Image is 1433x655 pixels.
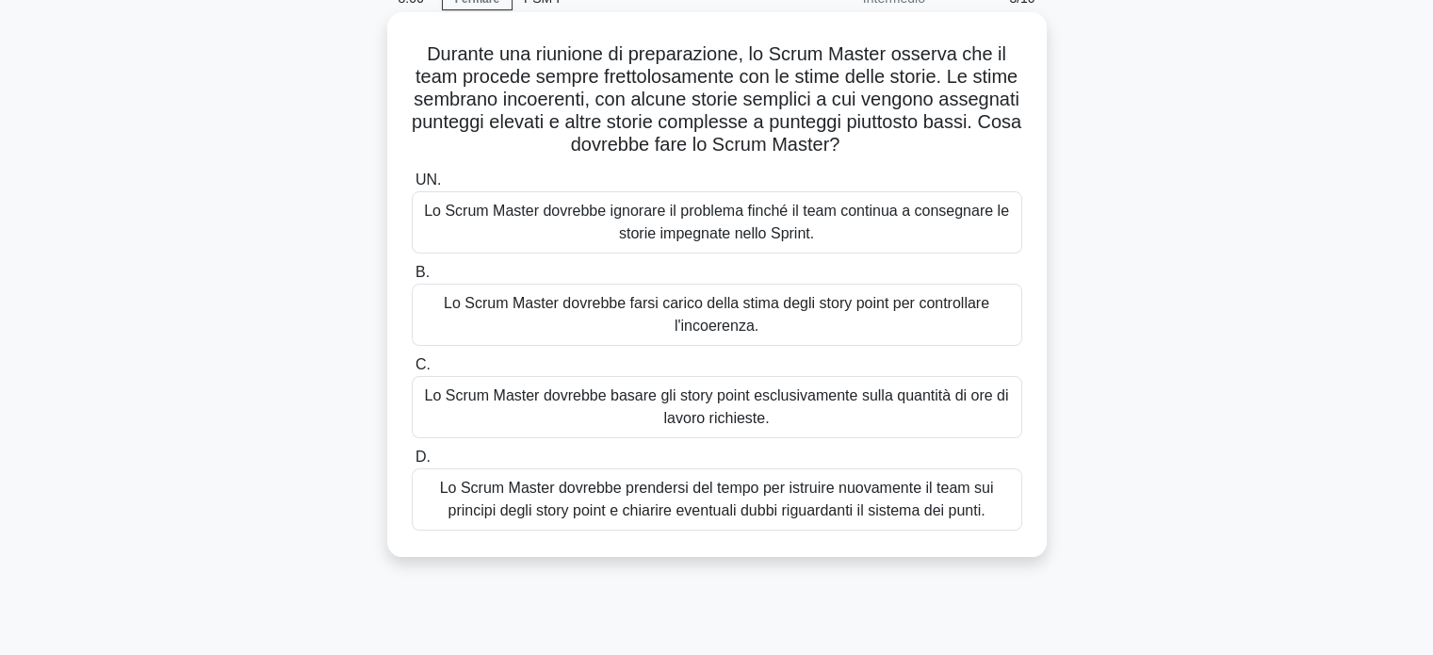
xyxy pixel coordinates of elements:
[415,172,442,188] font: UN.
[415,449,431,465] font: D.
[415,356,431,372] font: C.
[440,480,994,518] font: Lo Scrum Master dovrebbe prendersi del tempo per istruire nuovamente il team sui principi degli s...
[415,264,430,280] font: B.
[424,203,1009,241] font: Lo Scrum Master dovrebbe ignorare il problema finché il team continua a consegnare le storie impe...
[425,387,1009,426] font: Lo Scrum Master dovrebbe basare gli story point esclusivamente sulla quantità di ore di lavoro ri...
[444,295,989,334] font: Lo Scrum Master dovrebbe farsi carico della stima degli story point per controllare l'incoerenza.
[412,43,1021,155] font: Durante una riunione di preparazione, lo Scrum Master osserva che il team procede sempre frettolo...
